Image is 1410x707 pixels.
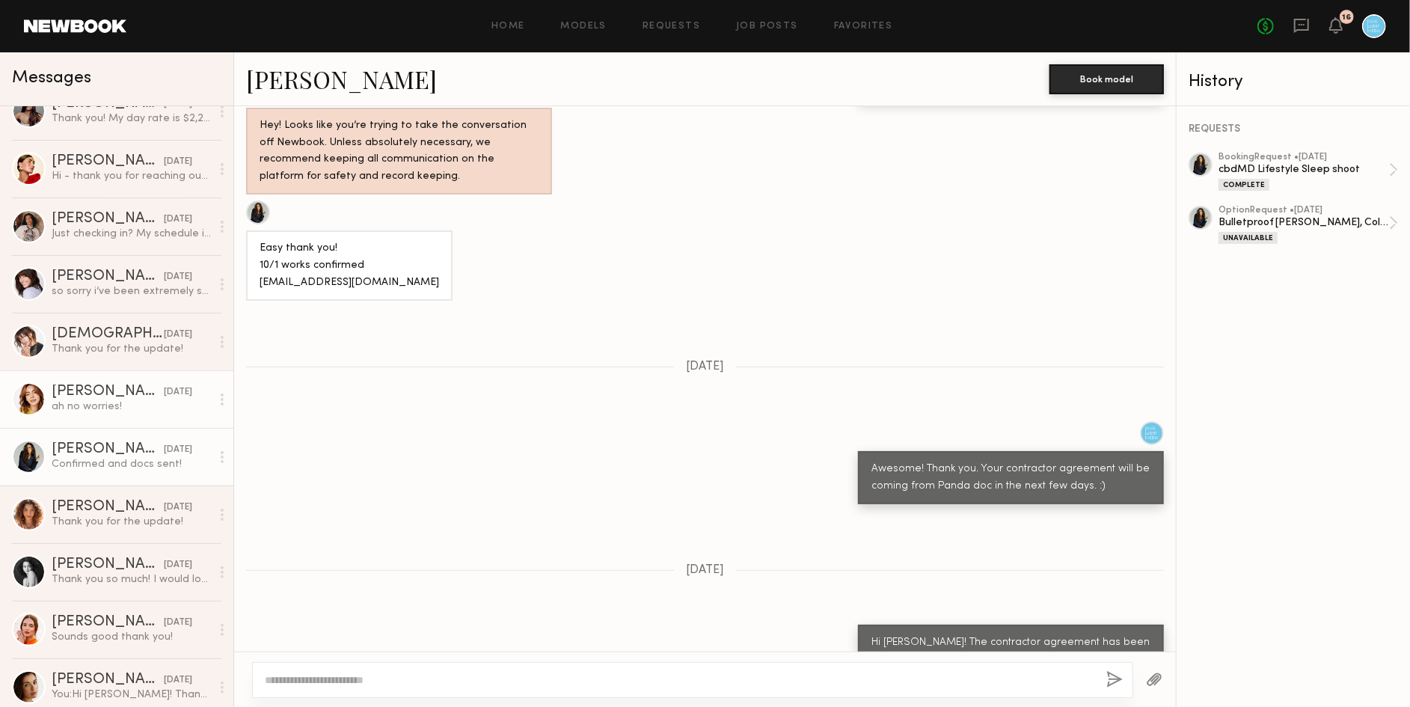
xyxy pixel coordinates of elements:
div: Bulletproof [PERSON_NAME], Collagen Video [1219,215,1389,230]
div: option Request • [DATE] [1219,206,1389,215]
div: [PERSON_NAME] [52,615,164,630]
div: Hi - thank you for reaching out. My sizing is as follows - Weight : 128 pounds Height : 5’7 Bust ... [52,169,211,183]
div: [DATE] [164,270,192,284]
a: Models [561,22,607,31]
a: Home [491,22,525,31]
a: Job Posts [736,22,798,31]
div: History [1189,73,1398,91]
div: [DATE] [164,212,192,227]
div: [PERSON_NAME] [52,442,164,457]
div: [DATE] [164,558,192,572]
div: cbdMD Lifestyle Sleep shoot [1219,162,1389,177]
div: [DATE] [164,328,192,342]
div: Thank you for the update! [52,342,211,356]
a: optionRequest •[DATE]Bulletproof [PERSON_NAME], Collagen VideoUnavailable [1219,206,1398,244]
div: Easy thank you! 10/1 works confirmed [EMAIL_ADDRESS][DOMAIN_NAME] [260,240,439,292]
div: [DEMOGRAPHIC_DATA][PERSON_NAME] [52,327,164,342]
div: Thank you for the update! [52,515,211,529]
div: [DATE] [164,616,192,630]
div: Unavailable [1219,232,1278,244]
div: [PERSON_NAME] [52,385,164,400]
div: [PERSON_NAME] S. [52,212,164,227]
div: [DATE] [164,155,192,169]
div: Thank you! My day rate is $2,200 for perpetuity. I’m 5.7.5” so should be fine! [52,111,211,126]
div: REQUESTS [1189,124,1398,135]
div: Thank you so much! I would love to work with you in the near future :) [52,572,211,587]
span: Messages [12,70,91,87]
div: Hey! Looks like you’re trying to take the conversation off Newbook. Unless absolutely necessary, ... [260,117,539,186]
div: [DATE] [164,443,192,457]
div: Sounds good thank you! [52,630,211,644]
a: Favorites [834,22,893,31]
button: Book model [1049,64,1164,94]
div: Hi [PERSON_NAME]! The contractor agreement has been shared with you via email. I also wanted to c... [871,634,1150,703]
div: [PERSON_NAME] [52,269,164,284]
div: booking Request • [DATE] [1219,153,1389,162]
div: Confirmed and docs sent! [52,457,211,471]
div: Awesome! Thank you. Your contractor agreement will be coming from Panda doc in the next few days. :) [871,461,1150,495]
div: You: Hi [PERSON_NAME]! Thank you so much for your interest in the Inaba photoshoot! The client ha... [52,688,211,702]
div: Complete [1219,179,1269,191]
div: [DATE] [164,385,192,400]
a: Requests [643,22,700,31]
span: [DATE] [686,564,724,577]
div: [PERSON_NAME] [52,500,164,515]
div: [DATE] [164,501,192,515]
div: [PERSON_NAME] [52,154,164,169]
div: Just checking in? My schedule is filling up! Hope all is well! [52,227,211,241]
span: [DATE] [686,361,724,373]
a: [PERSON_NAME] [246,63,437,95]
div: [DATE] [164,673,192,688]
div: 16 [1343,13,1352,22]
a: bookingRequest •[DATE]cbdMD Lifestyle Sleep shootComplete [1219,153,1398,191]
div: [PERSON_NAME] [52,673,164,688]
div: ah no worries! [52,400,211,414]
div: [PERSON_NAME] [52,557,164,572]
a: Book model [1049,72,1164,85]
div: so sorry i’ve been extremely swamped with moving and working !! i hope you found someone and it w... [52,284,211,299]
